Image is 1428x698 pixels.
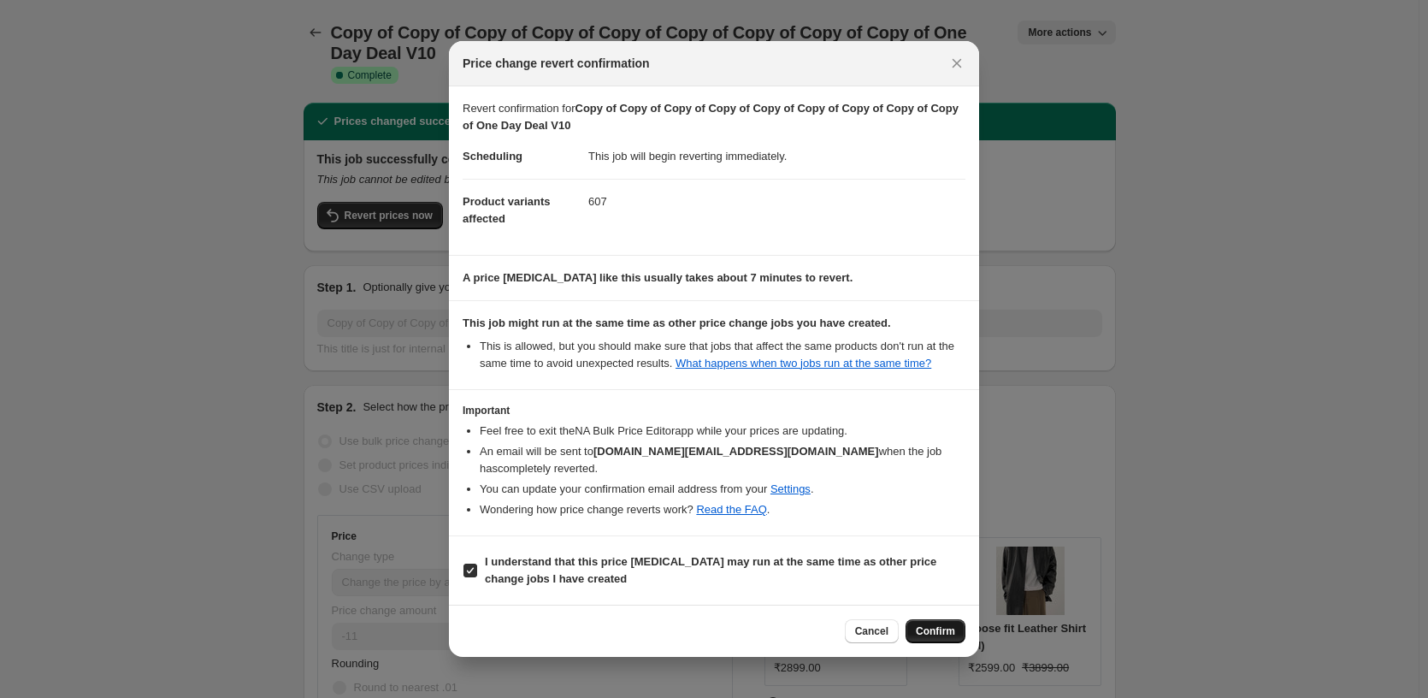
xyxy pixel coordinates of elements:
[480,501,965,518] li: Wondering how price change reverts work? .
[463,102,959,132] b: Copy of Copy of Copy of Copy of Copy of Copy of Copy of Copy of Copy of One Day Deal V10
[945,51,969,75] button: Close
[770,482,811,495] a: Settings
[916,624,955,638] span: Confirm
[463,100,965,134] p: Revert confirmation for
[906,619,965,643] button: Confirm
[463,316,891,329] b: This job might run at the same time as other price change jobs you have created.
[480,443,965,477] li: An email will be sent to when the job has completely reverted .
[463,195,551,225] span: Product variants affected
[696,503,766,516] a: Read the FAQ
[463,150,522,163] span: Scheduling
[588,134,965,179] dd: This job will begin reverting immediately.
[593,445,879,458] b: [DOMAIN_NAME][EMAIL_ADDRESS][DOMAIN_NAME]
[480,338,965,372] li: This is allowed, but you should make sure that jobs that affect the same products don ' t run at ...
[480,481,965,498] li: You can update your confirmation email address from your .
[463,55,650,72] span: Price change revert confirmation
[855,624,888,638] span: Cancel
[463,404,965,417] h3: Important
[676,357,931,370] a: What happens when two jobs run at the same time?
[588,179,965,224] dd: 607
[480,423,965,440] li: Feel free to exit the NA Bulk Price Editor app while your prices are updating.
[485,555,936,585] b: I understand that this price [MEDICAL_DATA] may run at the same time as other price change jobs I...
[463,271,853,284] b: A price [MEDICAL_DATA] like this usually takes about 7 minutes to revert.
[845,619,899,643] button: Cancel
